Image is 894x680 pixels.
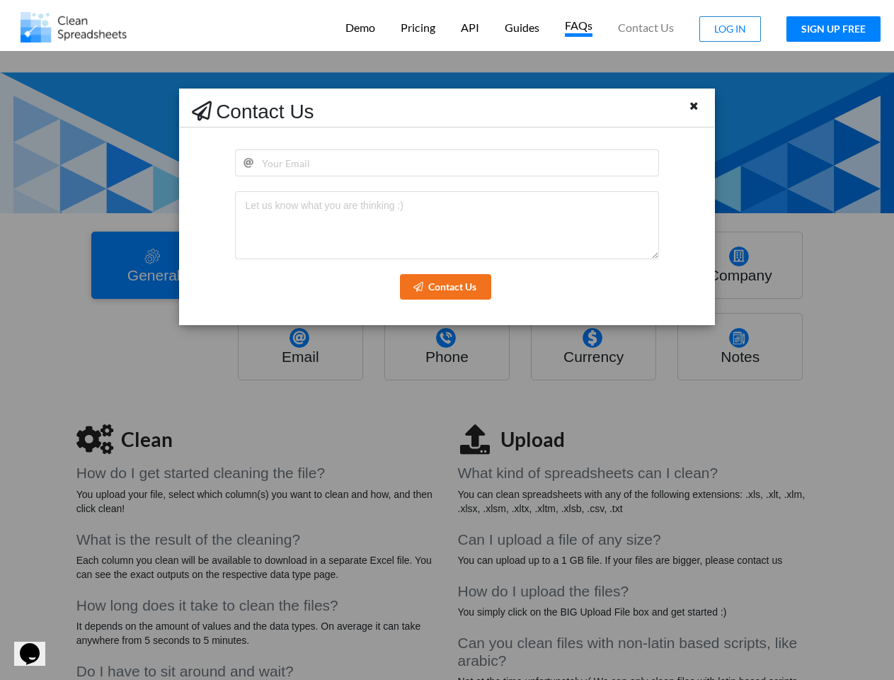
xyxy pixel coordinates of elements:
[345,21,375,35] p: Demo
[21,12,127,42] img: Logo.png
[461,21,479,35] p: API
[618,22,674,33] span: Contact Us
[400,274,492,300] button: Contact Us
[699,16,761,42] button: LOG IN
[786,16,881,42] button: SIGN UP FREE
[505,21,539,35] p: Guides
[401,21,435,35] p: Pricing
[714,23,746,35] span: LOG IN
[14,623,59,666] iframe: chat widget
[235,149,660,176] input: Your Email
[190,101,314,123] span: Contact Us
[565,18,592,37] p: FAQs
